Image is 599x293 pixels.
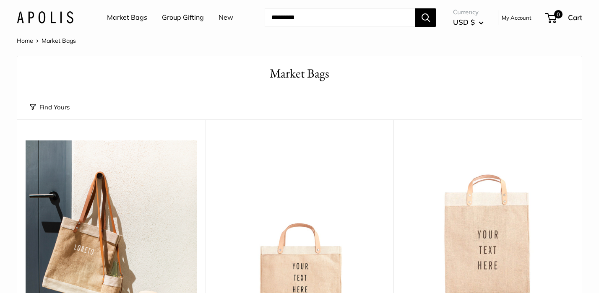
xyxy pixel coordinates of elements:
button: USD $ [453,16,484,29]
a: 0 Cart [546,11,582,24]
span: Cart [568,13,582,22]
button: Find Yours [30,101,70,113]
nav: Breadcrumb [17,35,76,46]
span: Currency [453,6,484,18]
img: Apolis [17,11,73,23]
a: My Account [502,13,531,23]
button: Search [415,8,436,27]
span: USD $ [453,18,475,26]
a: New [219,11,233,24]
a: Group Gifting [162,11,204,24]
h1: Market Bags [30,65,569,83]
a: Market Bags [107,11,147,24]
span: Market Bags [42,37,76,44]
span: 0 [554,10,563,18]
input: Search... [265,8,415,27]
a: Home [17,37,33,44]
